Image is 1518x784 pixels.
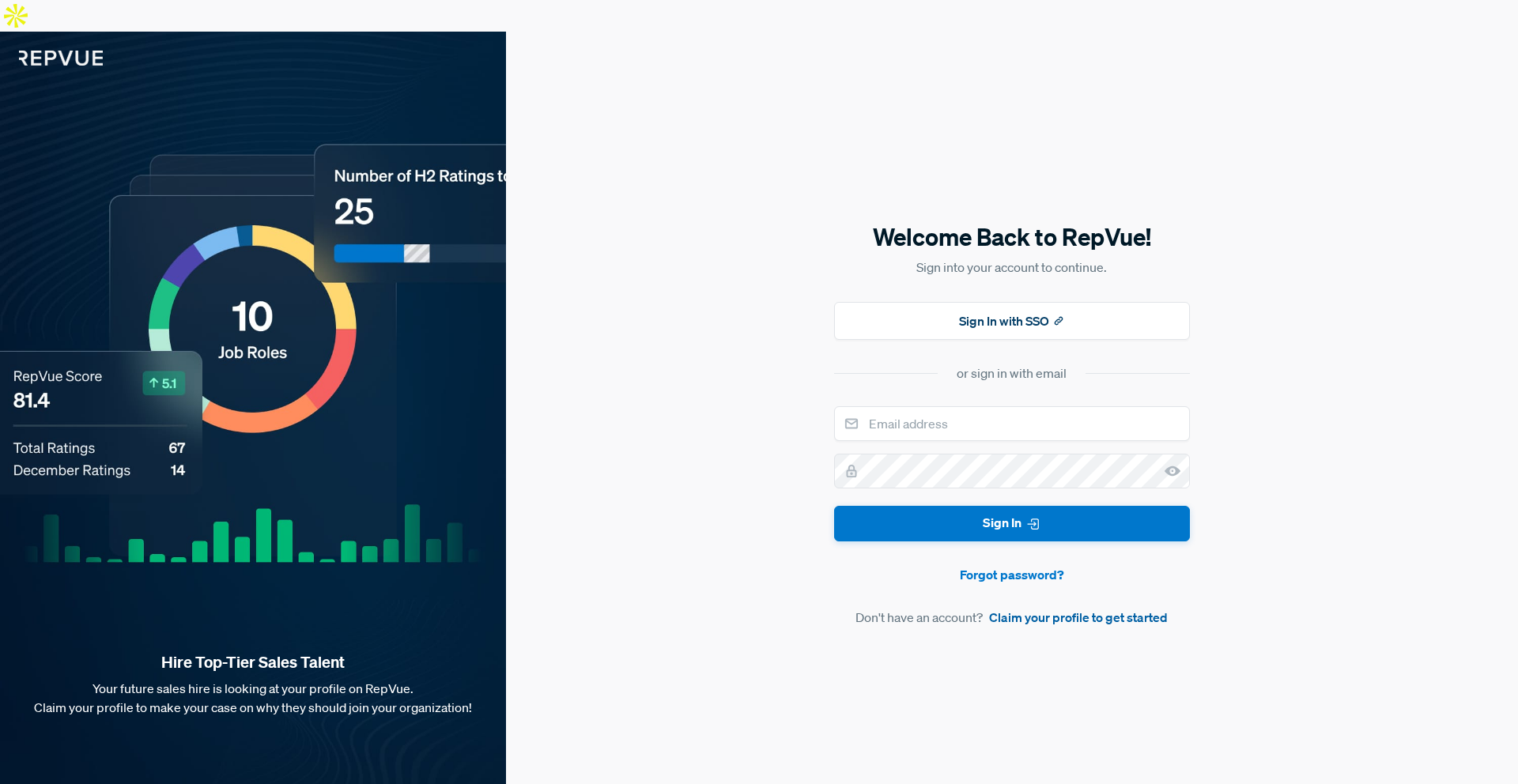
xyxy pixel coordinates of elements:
h5: Welcome Back to RepVue! [834,220,1190,254]
button: Sign In [834,506,1190,541]
article: Don't have an account? [834,608,1190,627]
a: Forgot password? [834,565,1190,584]
input: Email address [834,406,1190,441]
p: Your future sales hire is looking at your profile on RepVue. Claim your profile to make your case... [25,679,481,717]
p: Sign into your account to continue. [834,258,1190,277]
strong: Hire Top-Tier Sales Talent [25,652,481,673]
div: or sign in with email [957,364,1067,383]
button: Sign In with SSO [834,302,1190,340]
a: Claim your profile to get started [989,608,1168,627]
